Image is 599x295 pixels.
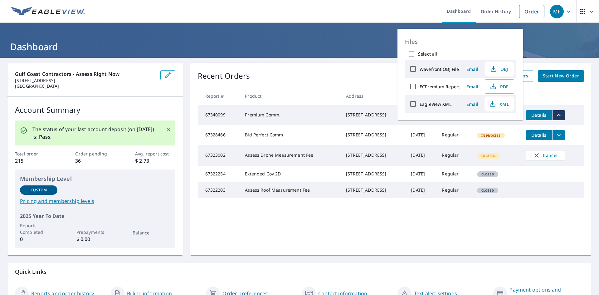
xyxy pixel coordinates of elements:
p: 215 [15,157,55,165]
a: Pricing and membership levels [20,197,170,205]
p: Total order [15,150,55,157]
label: Wavefront OBJ File [420,66,459,72]
td: Assess Roof Measurement Fee [240,182,341,198]
span: Email [465,101,480,107]
p: Avg. report cost [135,150,175,157]
button: Email [462,82,482,91]
p: Custom [31,187,47,193]
p: Quick Links [15,268,584,276]
label: Select all [418,51,437,57]
td: Assess Drone Measurement Fee [240,145,341,166]
img: EV Logo [11,7,85,16]
th: Address [341,87,406,105]
button: Close [165,125,173,134]
span: In Process [478,133,504,138]
th: Product [240,87,341,105]
td: 67323002 [198,145,240,166]
button: Email [462,99,482,109]
button: detailsBtn-67328466 [526,130,552,140]
p: Balance [133,229,170,236]
label: ECPremium Report [420,84,460,90]
span: Cancel [533,152,558,159]
button: XML [485,97,514,111]
span: Details [530,112,548,118]
span: Closed [478,188,498,193]
p: Order pending [75,150,115,157]
span: Email [465,84,480,90]
span: Details [530,132,548,138]
a: Start New Order [538,70,584,82]
p: Reports Completed [20,222,57,235]
b: Pass [39,133,51,140]
p: [STREET_ADDRESS] [15,78,155,83]
td: 67340099 [198,105,240,125]
td: Regular [437,125,472,145]
div: [STREET_ADDRESS] [346,132,401,138]
p: Prepayments [76,229,114,235]
p: Account Summary [15,104,175,116]
td: Regular [437,166,472,182]
button: Email [462,64,482,74]
span: Created [478,154,499,158]
h1: Dashboard [7,40,592,53]
td: [DATE] [406,182,437,198]
button: detailsBtn-67340099 [526,110,552,120]
p: Recent Orders [198,70,250,82]
label: EagleView XML [420,101,451,107]
p: Files [405,36,516,47]
span: XML [489,100,509,108]
div: [STREET_ADDRESS] [346,152,401,158]
div: [STREET_ADDRESS] [346,187,401,193]
p: [GEOGRAPHIC_DATA] [15,83,155,89]
span: Closed [478,172,498,176]
div: [STREET_ADDRESS] [346,112,401,118]
span: PDF [489,83,509,90]
td: 67322254 [198,166,240,182]
th: Report # [198,87,240,105]
button: filesDropdownBtn-67340099 [552,110,565,120]
button: filesDropdownBtn-67328466 [552,130,565,140]
td: Premium Comm. [240,105,341,125]
span: OBJ [489,65,509,73]
p: $ 2.73 [135,157,175,165]
p: 0 [20,235,57,243]
p: Gulf Coast Contractors - Assess Right Now [15,70,155,78]
a: Order [519,5,544,18]
span: Start New Order [543,72,579,80]
div: MF [550,5,564,18]
td: Regular [437,182,472,198]
td: [DATE] [406,125,437,145]
p: The status of your last account deposit (on [DATE]) is: . [32,125,158,140]
div: [STREET_ADDRESS] [346,171,401,177]
td: 67322203 [198,182,240,198]
td: Extended Cov 2D [240,166,341,182]
span: Email [465,66,480,72]
p: Membership Level [20,175,170,183]
td: [DATE] [406,145,437,166]
td: Bid Perfect Comm [240,125,341,145]
p: 36 [75,157,115,165]
td: 67328466 [198,125,240,145]
p: $ 0.00 [76,235,114,243]
button: OBJ [485,62,514,76]
button: PDF [485,79,514,94]
td: [DATE] [406,166,437,182]
p: 2025 Year To Date [20,212,170,220]
button: Cancel [526,150,565,161]
td: Regular [437,145,472,166]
